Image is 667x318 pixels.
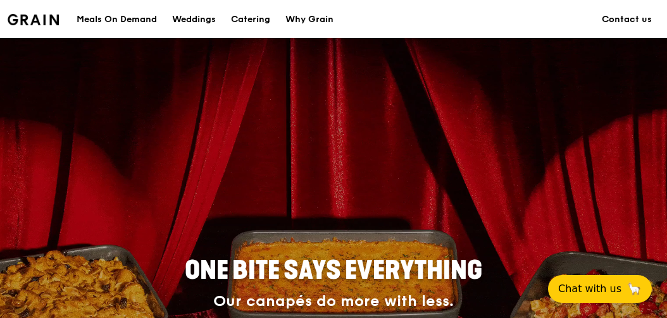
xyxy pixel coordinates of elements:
[223,1,278,39] a: Catering
[165,1,223,39] a: Weddings
[172,1,216,39] div: Weddings
[278,1,341,39] a: Why Grain
[285,1,333,39] div: Why Grain
[107,293,559,310] div: Our canapés do more with less.
[626,281,642,297] span: 🦙
[77,1,157,39] div: Meals On Demand
[8,14,59,25] img: Grain
[231,1,270,39] div: Catering
[594,1,659,39] a: Contact us
[558,281,621,297] span: Chat with us
[185,255,482,286] span: ONE BITE SAYS EVERYTHING
[548,275,652,303] button: Chat with us🦙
